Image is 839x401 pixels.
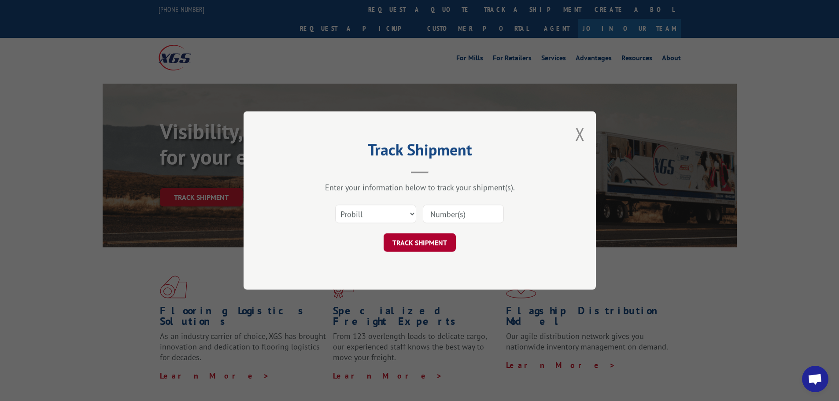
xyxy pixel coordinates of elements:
div: Open chat [802,366,828,392]
button: Close modal [575,122,585,146]
h2: Track Shipment [288,143,552,160]
div: Enter your information below to track your shipment(s). [288,182,552,192]
input: Number(s) [423,205,504,223]
button: TRACK SHIPMENT [384,233,456,252]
